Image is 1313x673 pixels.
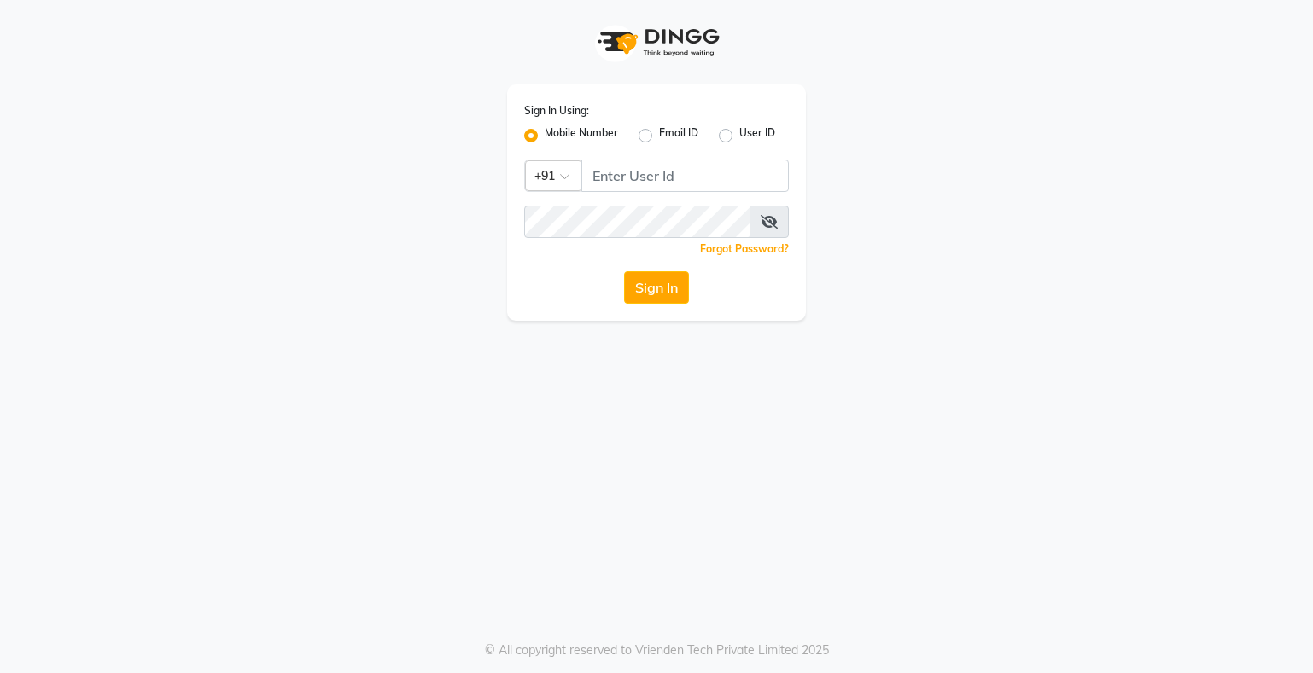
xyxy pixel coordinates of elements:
label: User ID [739,125,775,146]
label: Mobile Number [545,125,618,146]
button: Sign In [624,271,689,304]
img: logo1.svg [588,17,725,67]
a: Forgot Password? [700,242,789,255]
input: Username [581,160,789,192]
label: Sign In Using: [524,103,589,119]
label: Email ID [659,125,698,146]
input: Username [524,206,750,238]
